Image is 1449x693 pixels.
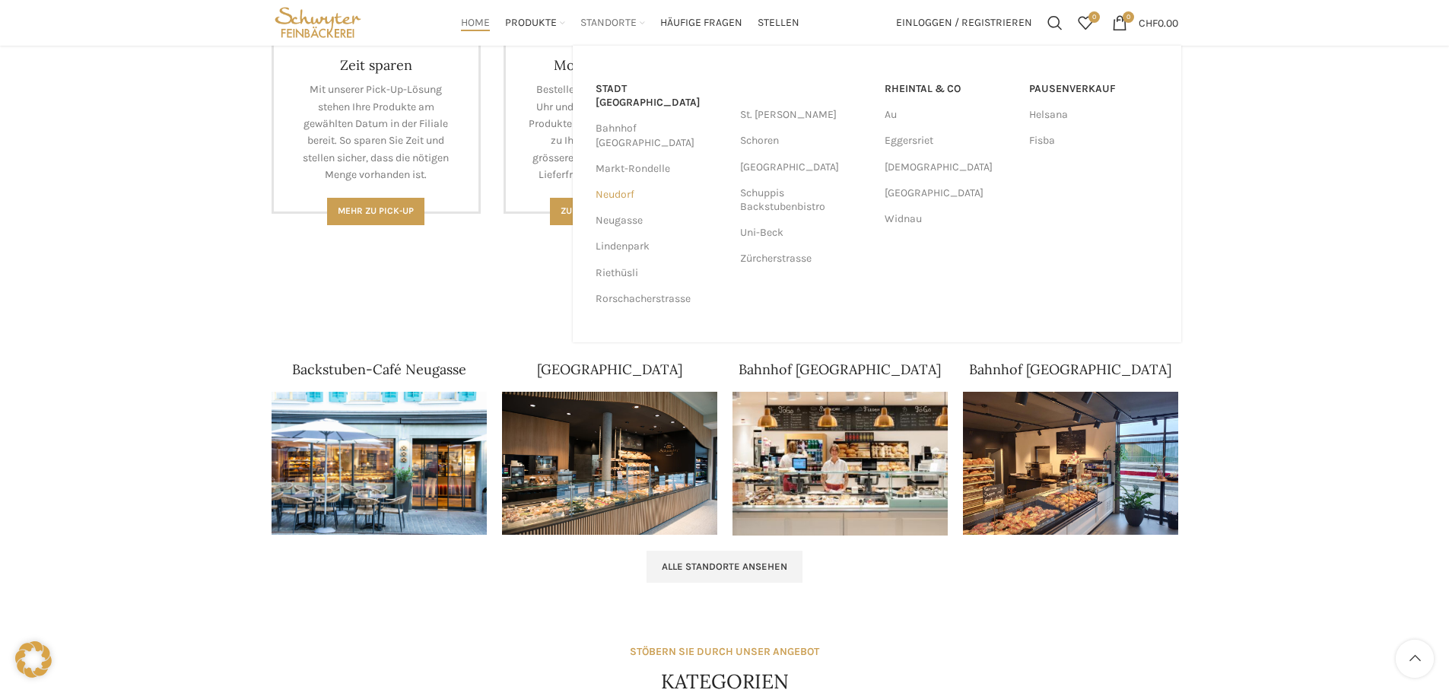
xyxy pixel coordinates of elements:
[740,102,869,128] a: St. [PERSON_NAME]
[660,16,742,30] span: Häufige Fragen
[580,16,637,30] span: Standorte
[969,361,1171,378] a: Bahnhof [GEOGRAPHIC_DATA]
[1029,128,1158,154] a: Fisba
[1139,16,1158,29] span: CHF
[896,17,1032,28] span: Einloggen / Registrieren
[272,15,365,28] a: Site logo
[740,220,869,246] a: Uni-Beck
[885,154,1014,180] a: [DEMOGRAPHIC_DATA]
[662,561,787,573] span: Alle Standorte ansehen
[1070,8,1101,38] a: 0
[297,56,456,74] h4: Zeit sparen
[1070,8,1101,38] div: Meine Wunschliste
[1088,11,1100,23] span: 0
[596,234,725,259] a: Lindenpark
[596,208,725,234] a: Neugasse
[338,205,414,216] span: Mehr zu Pick-Up
[758,16,799,30] span: Stellen
[596,286,725,312] a: Rorschacherstrasse
[630,644,819,660] div: STÖBERN SIE DURCH UNSER ANGEBOT
[596,116,725,155] a: Bahnhof [GEOGRAPHIC_DATA]
[580,8,645,38] a: Standorte
[885,180,1014,206] a: [GEOGRAPHIC_DATA]
[297,81,456,183] p: Mit unserer Pick-Up-Lösung stehen Ihre Produkte am gewählten Datum in der Filiale bereit. So spar...
[461,8,490,38] a: Home
[550,198,666,225] a: Zu den Konditionen
[461,16,490,30] span: Home
[885,76,1014,102] a: RHEINTAL & CO
[1029,76,1158,102] a: Pausenverkauf
[740,154,869,180] a: [GEOGRAPHIC_DATA]
[739,361,941,378] a: Bahnhof [GEOGRAPHIC_DATA]
[529,56,688,74] h4: Morgen geliefert
[885,206,1014,232] a: Widnau
[596,182,725,208] a: Neudorf
[758,8,799,38] a: Stellen
[740,128,869,154] a: Schoren
[1029,102,1158,128] a: Helsana
[529,81,688,183] p: Bestellen Sie noch heute bis 12 Uhr und wir liefern die meisten Produkte schon [PERSON_NAME] zu I...
[537,361,682,378] a: [GEOGRAPHIC_DATA]
[596,156,725,182] a: Markt-Rondelle
[885,102,1014,128] a: Au
[1139,16,1178,29] bdi: 0.00
[1040,8,1070,38] a: Suchen
[596,76,725,116] a: Stadt [GEOGRAPHIC_DATA]
[740,180,869,220] a: Schuppis Backstubenbistro
[505,8,565,38] a: Produkte
[292,361,466,378] a: Backstuben-Café Neugasse
[372,8,888,38] div: Main navigation
[561,205,656,216] span: Zu den Konditionen
[888,8,1040,38] a: Einloggen / Registrieren
[596,260,725,286] a: Riethüsli
[1123,11,1134,23] span: 0
[647,551,802,583] a: Alle Standorte ansehen
[885,128,1014,154] a: Eggersriet
[1104,8,1186,38] a: 0 CHF0.00
[327,198,424,225] a: Mehr zu Pick-Up
[740,246,869,272] a: Zürcherstrasse
[660,8,742,38] a: Häufige Fragen
[505,16,557,30] span: Produkte
[1396,640,1434,678] a: Scroll to top button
